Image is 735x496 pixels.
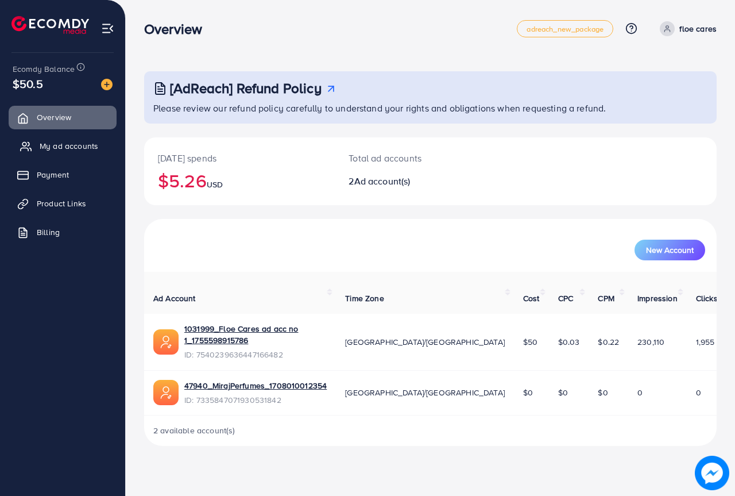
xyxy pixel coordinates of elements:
[637,336,664,348] span: 230,110
[558,336,580,348] span: $0.03
[523,293,540,304] span: Cost
[655,21,717,36] a: floe cares
[184,394,327,406] span: ID: 7335847071930531842
[158,151,321,165] p: [DATE] spends
[9,106,117,129] a: Overview
[40,140,98,152] span: My ad accounts
[11,16,89,34] img: logo
[153,101,710,115] p: Please review our refund policy carefully to understand your rights and obligations when requesti...
[637,387,643,398] span: 0
[646,246,694,254] span: New Account
[184,349,327,360] span: ID: 7540239636447166482
[598,293,614,304] span: CPM
[527,25,604,33] span: adreach_new_package
[153,425,235,436] span: 2 available account(s)
[635,240,705,260] button: New Account
[170,80,322,97] h3: [AdReach] Refund Policy
[523,336,537,348] span: $50
[207,179,223,190] span: USD
[158,170,321,191] h2: $5.26
[37,226,60,238] span: Billing
[144,21,211,37] h3: Overview
[558,387,568,398] span: $0
[9,221,117,244] a: Billing
[517,20,613,37] a: adreach_new_package
[598,387,608,398] span: $0
[679,22,717,36] p: floe cares
[101,22,114,35] img: menu
[695,456,729,490] img: image
[13,63,75,75] span: Ecomdy Balance
[523,387,533,398] span: $0
[153,293,196,304] span: Ad Account
[37,198,86,209] span: Product Links
[349,151,464,165] p: Total ad accounts
[101,79,113,90] img: image
[558,293,573,304] span: CPC
[345,387,505,398] span: [GEOGRAPHIC_DATA]/[GEOGRAPHIC_DATA]
[598,336,619,348] span: $0.22
[9,192,117,215] a: Product Links
[696,387,701,398] span: 0
[9,163,117,186] a: Payment
[637,293,678,304] span: Impression
[13,75,43,92] span: $50.5
[696,336,715,348] span: 1,955
[696,293,718,304] span: Clicks
[37,169,69,180] span: Payment
[37,111,71,123] span: Overview
[349,176,464,187] h2: 2
[153,329,179,355] img: ic-ads-acc.e4c84228.svg
[345,336,505,348] span: [GEOGRAPHIC_DATA]/[GEOGRAPHIC_DATA]
[9,134,117,157] a: My ad accounts
[184,380,327,391] a: 47940_MirajPerfumes_1708010012354
[153,380,179,405] img: ic-ads-acc.e4c84228.svg
[345,293,384,304] span: Time Zone
[354,175,411,187] span: Ad account(s)
[184,323,327,347] a: 1031999_Floe Cares ad acc no 1_1755598915786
